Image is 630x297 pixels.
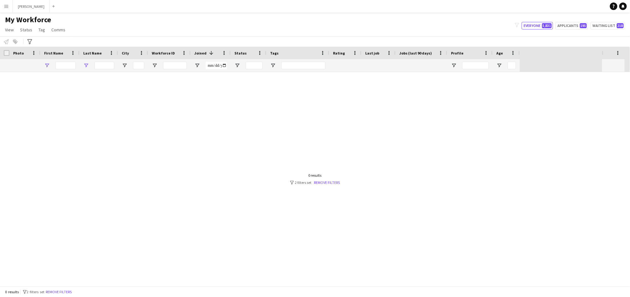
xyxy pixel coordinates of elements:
[44,51,63,55] span: First Name
[51,27,65,33] span: Comms
[451,51,464,55] span: Profile
[234,51,247,55] span: Status
[522,22,553,29] button: Everyone5,831
[152,51,175,55] span: Workforce ID
[234,63,240,68] button: Open Filter Menu
[44,289,73,295] button: Remove filters
[281,62,325,69] input: Tags Filter Input
[591,22,625,29] button: Waiting list218
[270,51,279,55] span: Tags
[194,63,200,68] button: Open Filter Menu
[270,63,276,68] button: Open Filter Menu
[542,23,552,28] span: 5,831
[55,62,76,69] input: First Name Filter Input
[133,62,144,69] input: City Filter Input
[38,27,45,33] span: Tag
[44,63,50,68] button: Open Filter Menu
[580,23,587,28] span: 195
[206,62,227,69] input: Joined Filter Input
[462,62,489,69] input: Profile Filter Input
[365,51,379,55] span: Last job
[496,51,503,55] span: Age
[617,23,624,28] span: 218
[122,51,129,55] span: City
[20,27,32,33] span: Status
[83,63,89,68] button: Open Filter Menu
[36,26,48,34] a: Tag
[122,63,127,68] button: Open Filter Menu
[246,62,263,69] input: Status Filter Input
[556,22,588,29] button: Applicants195
[83,51,102,55] span: Last Name
[333,51,345,55] span: Rating
[399,51,432,55] span: Jobs (last 90 days)
[13,0,50,13] button: [PERSON_NAME]
[194,51,207,55] span: Joined
[152,63,157,68] button: Open Filter Menu
[26,38,33,45] app-action-btn: Advanced filters
[508,62,516,69] input: Age Filter Input
[95,62,114,69] input: Last Name Filter Input
[3,26,16,34] a: View
[49,26,68,34] a: Comms
[451,63,457,68] button: Open Filter Menu
[5,15,51,24] span: My Workforce
[18,26,35,34] a: Status
[496,63,502,68] button: Open Filter Menu
[13,51,24,55] span: Photo
[314,180,340,185] a: Remove filters
[290,173,340,178] div: 0 results
[4,50,9,56] input: Column with Header Selection
[290,180,340,185] div: 2 filters set
[27,289,44,294] span: 2 filters set
[163,62,187,69] input: Workforce ID Filter Input
[5,27,14,33] span: View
